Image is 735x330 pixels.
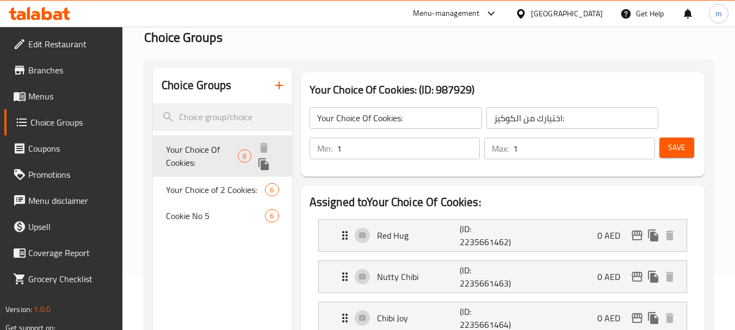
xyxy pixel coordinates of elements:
a: Menu disclaimer [4,188,123,214]
div: Expand [319,220,687,251]
p: 0 AED [597,312,629,325]
a: Menus [4,83,123,109]
span: Coverage Report [28,246,114,259]
h2: Choice Groups [162,77,231,94]
span: 6 [265,211,278,221]
a: Promotions [4,161,123,188]
p: 0 AED [597,270,629,283]
a: Branches [4,57,123,83]
span: Grocery Checklist [28,272,114,285]
a: Choice Groups [4,109,123,135]
p: (ID: 2235661462) [460,222,515,248]
span: Upsell [28,220,114,233]
p: Max: [492,142,509,155]
div: Cookie No 56 [153,203,292,229]
button: edit [629,269,645,285]
button: duplicate [645,269,662,285]
button: duplicate [645,227,662,244]
li: Expand [310,256,696,297]
p: Nutty Chibi [377,270,460,283]
div: Your Choice Of Cookies:6deleteduplicate [153,135,292,177]
button: delete [662,269,678,285]
div: Expand [319,261,687,292]
a: Grocery Checklist [4,266,123,292]
a: Coverage Report [4,240,123,266]
button: duplicate [256,156,272,172]
span: Choice Groups [144,25,223,49]
li: Expand [310,215,696,256]
a: Coupons [4,135,123,161]
span: Branches [28,64,114,77]
a: Edit Restaurant [4,31,123,57]
span: 1.0.0 [34,302,51,316]
p: Min: [317,142,332,155]
button: delete [662,227,678,244]
input: search [153,103,292,131]
a: Upsell [4,214,123,240]
button: edit [629,310,645,326]
span: Version: [5,302,32,316]
span: Save [668,141,685,154]
button: delete [256,140,272,156]
span: Choice Groups [30,116,114,129]
span: 6 [238,151,251,161]
p: (ID: 2235661463) [460,264,515,290]
button: delete [662,310,678,326]
div: [GEOGRAPHIC_DATA] [531,8,603,20]
span: Coupons [28,142,114,155]
p: Chibi Joy [377,312,460,325]
button: duplicate [645,310,662,326]
span: Cookie No 5 [166,209,265,222]
h2: Assigned to Your Choice Of Cookies: [310,194,696,210]
span: m [715,8,722,20]
span: Edit Restaurant [28,38,114,51]
button: edit [629,227,645,244]
span: Menu disclaimer [28,194,114,207]
span: 6 [265,185,278,195]
h3: Your Choice Of Cookies: (ID: 987929) [310,81,696,98]
p: 0 AED [597,229,629,242]
span: Your Choice of 2 Cookies: [166,183,265,196]
span: Promotions [28,168,114,181]
div: Menu-management [413,7,480,20]
div: Your Choice of 2 Cookies:6 [153,177,292,203]
span: Your Choice Of Cookies: [166,143,238,169]
div: Choices [265,209,279,222]
p: Red Hug [377,229,460,242]
span: Menus [28,90,114,103]
button: Save [659,138,694,158]
div: Choices [265,183,279,196]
